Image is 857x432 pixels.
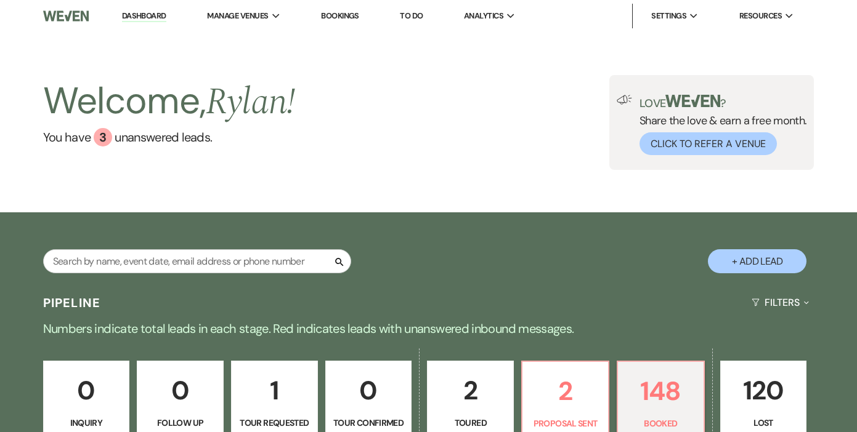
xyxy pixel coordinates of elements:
[708,249,806,273] button: + Add Lead
[747,286,814,319] button: Filters
[435,416,506,430] p: Toured
[651,10,686,22] span: Settings
[43,249,351,273] input: Search by name, event date, email address or phone number
[333,416,404,430] p: Tour Confirmed
[617,95,632,105] img: loud-speaker-illustration.svg
[239,370,310,411] p: 1
[739,10,782,22] span: Resources
[333,370,404,411] p: 0
[728,370,799,411] p: 120
[632,95,807,155] div: Share the love & earn a free month.
[640,132,777,155] button: Click to Refer a Venue
[625,370,696,412] p: 148
[530,370,601,412] p: 2
[51,370,122,411] p: 0
[321,10,359,21] a: Bookings
[728,416,799,430] p: Lost
[625,417,696,430] p: Booked
[400,10,423,21] a: To Do
[51,416,122,430] p: Inquiry
[43,75,296,128] h2: Welcome,
[43,3,89,29] img: Weven Logo
[640,95,807,109] p: Love ?
[122,10,166,22] a: Dashboard
[464,10,503,22] span: Analytics
[530,417,601,430] p: Proposal Sent
[206,74,295,130] span: Rylan !
[94,128,112,146] div: 3
[43,128,296,146] a: You have 3 unanswered leads.
[239,416,310,430] p: Tour Requested
[207,10,268,22] span: Manage Venues
[435,370,506,411] p: 2
[145,416,216,430] p: Follow Up
[145,370,216,411] p: 0
[43,294,101,311] h3: Pipeline
[665,95,720,107] img: weven-logo-green.svg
